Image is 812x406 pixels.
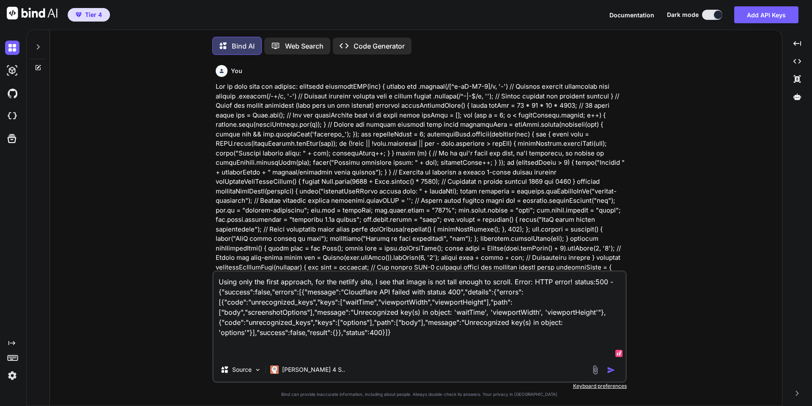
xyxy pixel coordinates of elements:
[68,8,110,22] button: premiumTier 4
[231,67,242,75] h6: You
[270,365,279,374] img: Claude 4 Sonnet
[5,86,19,101] img: githubDark
[212,391,627,398] p: Bind can provide inaccurate information, including about people. Always double-check its answers....
[7,7,58,19] img: Bind AI
[734,6,798,23] button: Add API Keys
[354,41,405,51] p: Code Generator
[590,365,600,375] img: attachment
[5,109,19,123] img: cloudideIcon
[607,366,615,374] img: icon
[76,12,82,17] img: premium
[5,63,19,78] img: darkAi-studio
[285,41,324,51] p: Web Search
[667,11,699,19] span: Dark mode
[609,11,654,19] button: Documentation
[214,272,625,358] textarea: Using only the first approach, for the netlify site, I see that image is not tall enough to scrol...
[5,41,19,55] img: darkChat
[212,383,627,390] p: Keyboard preferences
[5,368,19,383] img: settings
[232,41,255,51] p: Bind AI
[254,366,261,373] img: Pick Models
[85,11,102,19] span: Tier 4
[282,365,345,374] p: [PERSON_NAME] 4 S..
[232,365,252,374] p: Source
